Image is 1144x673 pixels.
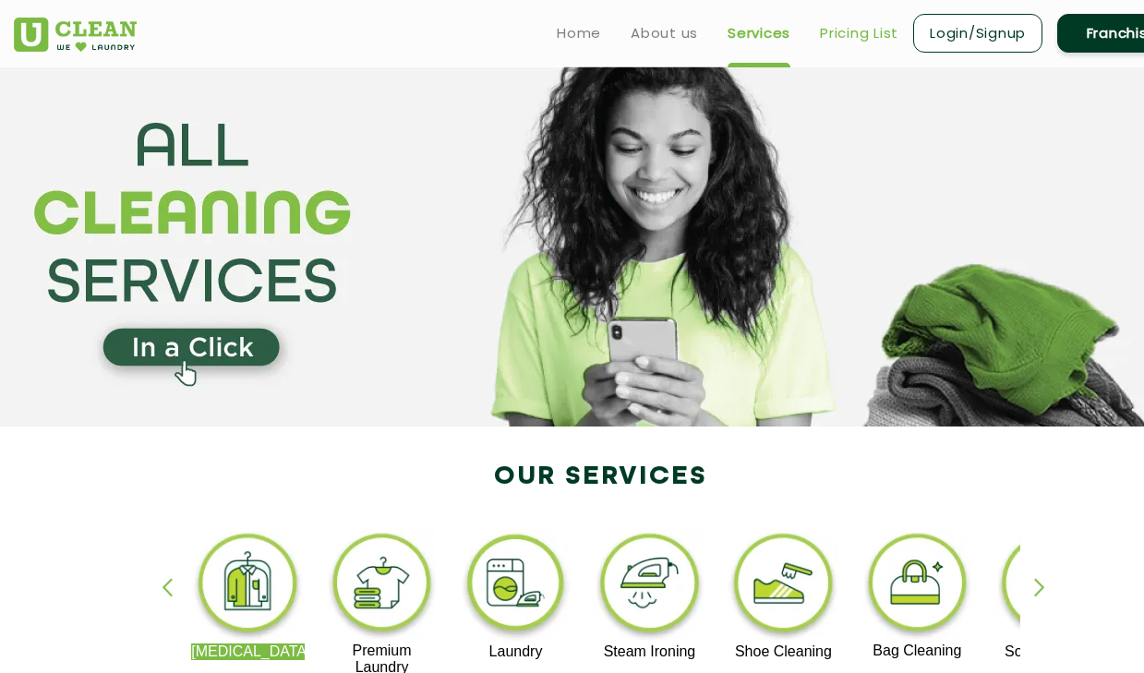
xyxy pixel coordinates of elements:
img: bag_cleaning_11zon.webp [861,529,974,643]
img: UClean Laundry and Dry Cleaning [14,18,137,52]
p: [MEDICAL_DATA] [191,643,305,660]
img: laundry_cleaning_11zon.webp [459,529,572,643]
a: Home [557,22,601,44]
p: Shoe Cleaning [727,643,840,660]
a: Pricing List [820,22,898,44]
p: Sofa Cleaning [994,643,1108,660]
img: steam_ironing_11zon.webp [593,529,706,643]
p: Bag Cleaning [861,643,974,659]
p: Steam Ironing [593,643,706,660]
img: dry_cleaning_11zon.webp [191,529,305,643]
p: Laundry [459,643,572,660]
img: premium_laundry_cleaning_11zon.webp [325,529,439,643]
img: shoe_cleaning_11zon.webp [727,529,840,643]
a: About us [631,22,698,44]
a: Login/Signup [913,14,1042,53]
img: sofa_cleaning_11zon.webp [994,529,1108,643]
a: Services [728,22,790,44]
